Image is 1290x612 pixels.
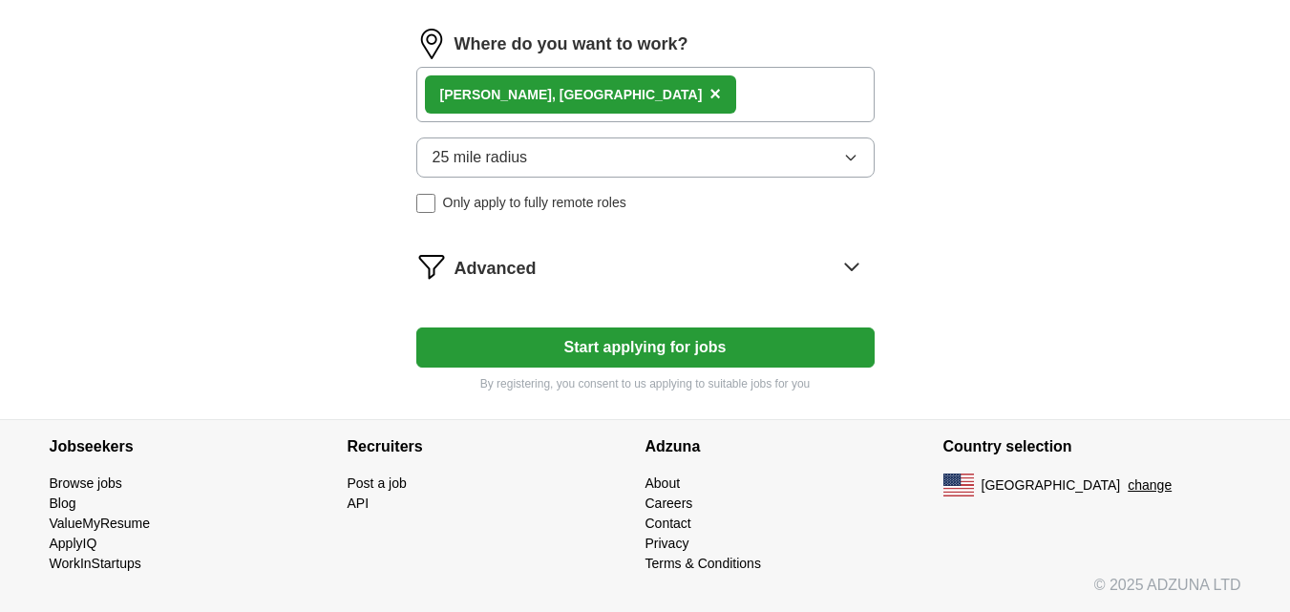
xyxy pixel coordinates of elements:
div: © 2025 ADZUNA LTD [34,574,1257,612]
p: By registering, you consent to us applying to suitable jobs for you [416,375,875,392]
a: WorkInStartups [50,556,141,571]
a: ApplyIQ [50,536,97,551]
img: filter [416,251,447,282]
a: Contact [645,516,691,531]
span: × [709,83,721,104]
a: Careers [645,496,693,511]
span: Only apply to fully remote roles [443,193,626,213]
a: Blog [50,496,76,511]
span: Advanced [455,256,537,282]
a: Browse jobs [50,475,122,491]
input: Only apply to fully remote roles [416,194,435,213]
span: 25 mile radius [433,146,528,169]
div: , [GEOGRAPHIC_DATA] [440,85,703,105]
button: change [1128,475,1172,496]
a: API [348,496,370,511]
a: ValueMyResume [50,516,151,531]
h4: Country selection [943,420,1241,474]
a: About [645,475,681,491]
a: Terms & Conditions [645,556,761,571]
a: Post a job [348,475,407,491]
label: Where do you want to work? [455,32,688,57]
span: [GEOGRAPHIC_DATA] [982,475,1121,496]
a: Privacy [645,536,689,551]
button: Start applying for jobs [416,327,875,368]
img: US flag [943,474,974,496]
img: location.png [416,29,447,59]
button: 25 mile radius [416,137,875,178]
button: × [709,80,721,109]
strong: [PERSON_NAME] [440,87,552,102]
